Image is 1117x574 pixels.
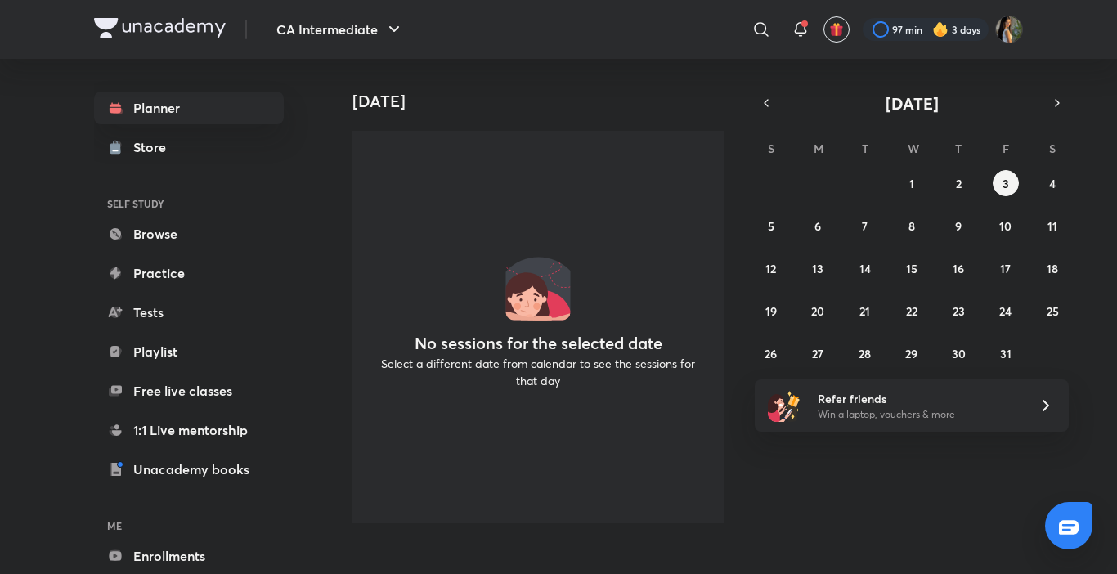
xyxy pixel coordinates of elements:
[829,22,844,37] img: avatar
[899,170,925,196] button: October 1, 2025
[94,335,284,368] a: Playlist
[1000,261,1011,276] abbr: October 17, 2025
[372,355,704,389] p: Select a different date from calendar to see the sessions for that day
[1039,255,1065,281] button: October 18, 2025
[1049,176,1056,191] abbr: October 4, 2025
[94,374,284,407] a: Free live classes
[1039,213,1065,239] button: October 11, 2025
[758,213,784,239] button: October 5, 2025
[818,390,1019,407] h6: Refer friends
[812,261,823,276] abbr: October 13, 2025
[758,255,784,281] button: October 12, 2025
[812,346,823,361] abbr: October 27, 2025
[805,298,831,324] button: October 20, 2025
[94,217,284,250] a: Browse
[899,340,925,366] button: October 29, 2025
[905,346,917,361] abbr: October 29, 2025
[814,218,821,234] abbr: October 6, 2025
[267,13,414,46] button: CA Intermediate
[805,213,831,239] button: October 6, 2025
[778,92,1046,114] button: [DATE]
[1039,170,1065,196] button: October 4, 2025
[932,21,949,38] img: streak
[758,340,784,366] button: October 26, 2025
[94,18,226,38] img: Company Logo
[956,176,962,191] abbr: October 2, 2025
[94,512,284,540] h6: ME
[955,141,962,156] abbr: Thursday
[852,298,878,324] button: October 21, 2025
[1047,218,1057,234] abbr: October 11, 2025
[352,92,737,111] h4: [DATE]
[953,261,964,276] abbr: October 16, 2025
[805,340,831,366] button: October 27, 2025
[852,340,878,366] button: October 28, 2025
[908,218,915,234] abbr: October 8, 2025
[952,346,966,361] abbr: October 30, 2025
[993,213,1019,239] button: October 10, 2025
[993,340,1019,366] button: October 31, 2025
[886,92,939,114] span: [DATE]
[945,213,971,239] button: October 9, 2025
[818,407,1019,422] p: Win a laptop, vouchers & more
[945,298,971,324] button: October 23, 2025
[993,298,1019,324] button: October 24, 2025
[1049,141,1056,156] abbr: Saturday
[765,261,776,276] abbr: October 12, 2025
[1047,303,1059,319] abbr: October 25, 2025
[859,261,871,276] abbr: October 14, 2025
[415,334,662,353] h4: No sessions for the selected date
[814,141,823,156] abbr: Monday
[906,303,917,319] abbr: October 22, 2025
[899,298,925,324] button: October 22, 2025
[768,141,774,156] abbr: Sunday
[908,141,919,156] abbr: Wednesday
[852,255,878,281] button: October 14, 2025
[993,255,1019,281] button: October 17, 2025
[1003,141,1009,156] abbr: Friday
[94,131,284,164] a: Store
[768,218,774,234] abbr: October 5, 2025
[909,176,914,191] abbr: October 1, 2025
[852,213,878,239] button: October 7, 2025
[1047,261,1058,276] abbr: October 18, 2025
[859,346,871,361] abbr: October 28, 2025
[94,92,284,124] a: Planner
[133,137,176,157] div: Store
[945,255,971,281] button: October 16, 2025
[94,414,284,446] a: 1:1 Live mentorship
[999,218,1012,234] abbr: October 10, 2025
[765,346,777,361] abbr: October 26, 2025
[758,298,784,324] button: October 19, 2025
[805,255,831,281] button: October 13, 2025
[899,255,925,281] button: October 15, 2025
[94,453,284,486] a: Unacademy books
[899,213,925,239] button: October 8, 2025
[862,141,868,156] abbr: Tuesday
[505,255,571,321] img: No events
[993,170,1019,196] button: October 3, 2025
[823,16,850,43] button: avatar
[1039,298,1065,324] button: October 25, 2025
[945,170,971,196] button: October 2, 2025
[1000,346,1012,361] abbr: October 31, 2025
[94,257,284,289] a: Practice
[999,303,1012,319] abbr: October 24, 2025
[1003,176,1009,191] abbr: October 3, 2025
[94,540,284,572] a: Enrollments
[94,18,226,42] a: Company Logo
[906,261,917,276] abbr: October 15, 2025
[765,303,777,319] abbr: October 19, 2025
[859,303,870,319] abbr: October 21, 2025
[862,218,868,234] abbr: October 7, 2025
[94,296,284,329] a: Tests
[811,303,824,319] abbr: October 20, 2025
[953,303,965,319] abbr: October 23, 2025
[94,190,284,217] h6: SELF STUDY
[945,340,971,366] button: October 30, 2025
[768,389,801,422] img: referral
[995,16,1023,43] img: Bhumika
[955,218,962,234] abbr: October 9, 2025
